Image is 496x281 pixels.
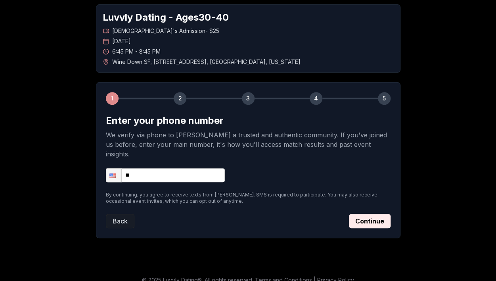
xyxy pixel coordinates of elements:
p: By continuing, you agree to receive texts from [PERSON_NAME]. SMS is required to participate. You... [106,192,391,204]
div: 1 [106,92,119,105]
span: 6:45 PM - 8:45 PM [112,48,161,56]
div: 2 [174,92,186,105]
h2: Enter your phone number [106,114,391,127]
div: United States: + 1 [106,169,121,182]
span: [DATE] [112,37,131,45]
h1: Luvvly Dating - Ages 30 - 40 [103,11,394,24]
button: Back [106,214,134,228]
span: [DEMOGRAPHIC_DATA]'s Admission - $25 [112,27,219,35]
div: 5 [378,92,391,105]
button: Continue [349,214,391,228]
div: 4 [310,92,322,105]
div: 3 [242,92,255,105]
p: We verify via phone to [PERSON_NAME] a trusted and authentic community. If you've joined us befor... [106,130,391,159]
span: Wine Down SF , [STREET_ADDRESS] , [GEOGRAPHIC_DATA] , [US_STATE] [112,58,301,66]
